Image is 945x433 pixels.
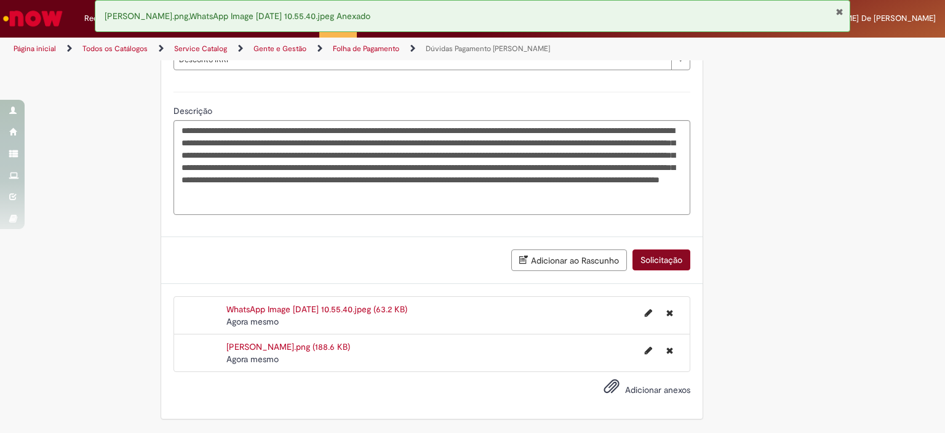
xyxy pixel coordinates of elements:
[600,375,623,403] button: Adicionar anexos
[226,304,407,315] a: WhatsApp Image [DATE] 10.55.40.jpeg (63.2 KB)
[637,341,660,360] button: Editar nome de arquivo RUBENS IRRF.png
[226,354,279,365] span: Agora mesmo
[173,120,690,215] textarea: Descrição
[333,44,399,54] a: Folha de Pagamento
[173,105,215,116] span: Descrição
[659,341,680,360] button: Excluir RUBENS IRRF.png
[632,249,690,270] button: Solicitação
[14,44,56,54] a: Página inicial
[226,316,279,327] span: Agora mesmo
[84,12,127,25] span: Requisições
[426,44,550,54] a: Dúvidas Pagamento [PERSON_NAME]
[174,44,227,54] a: Service Catalog
[659,303,680,323] button: Excluir WhatsApp Image 2025-08-29 at 10.55.40.jpeg
[226,316,279,327] time: 29/08/2025 11:30:34
[835,7,843,17] button: Fechar Notificação
[179,50,665,70] span: Desconto IRRF
[226,354,279,365] time: 29/08/2025 11:30:33
[511,249,627,271] button: Adicionar ao Rascunho
[82,44,148,54] a: Todos os Catálogos
[253,44,306,54] a: Gente e Gestão
[9,38,621,60] ul: Trilhas de página
[105,10,370,22] span: [PERSON_NAME].png,WhatsApp Image [DATE] 10.55.40.jpeg Anexado
[1,6,65,31] img: ServiceNow
[226,341,350,352] a: [PERSON_NAME].png (188.6 KB)
[625,384,690,395] span: Adicionar anexos
[637,303,660,323] button: Editar nome de arquivo WhatsApp Image 2025-08-29 at 10.55.40.jpeg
